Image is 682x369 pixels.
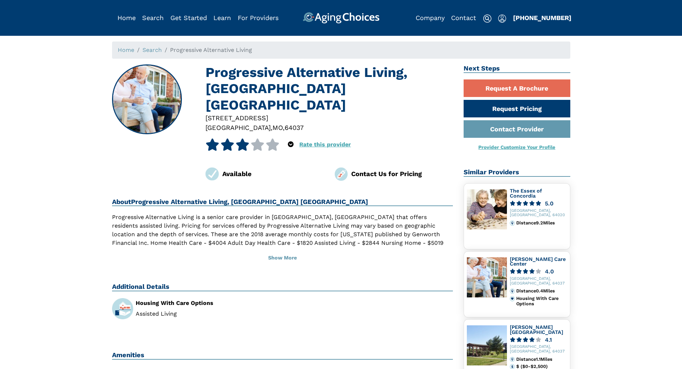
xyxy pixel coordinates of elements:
div: Popover trigger [288,139,294,151]
img: distance.svg [510,220,515,225]
div: [GEOGRAPHIC_DATA], [GEOGRAPHIC_DATA], 64020 [510,209,567,218]
img: cost.svg [510,364,515,369]
div: Contact Us for Pricing [351,169,453,179]
a: [PERSON_NAME][GEOGRAPHIC_DATA] [510,324,563,335]
div: Distance 9.2 Miles [516,220,567,225]
span: , [283,124,285,131]
h2: About Progressive Alternative Living, [GEOGRAPHIC_DATA] [GEOGRAPHIC_DATA] [112,198,453,207]
a: Contact [451,14,476,21]
a: [PHONE_NUMBER] [513,14,571,21]
h1: Progressive Alternative Living, [GEOGRAPHIC_DATA] [GEOGRAPHIC_DATA] [205,64,453,113]
div: Distance 0.4 Miles [516,288,567,293]
div: Housing With Care Options [136,300,277,306]
button: Show More [112,250,453,266]
span: [GEOGRAPHIC_DATA] [205,124,271,131]
h2: Similar Providers [464,168,570,177]
nav: breadcrumb [112,42,570,59]
div: Popover trigger [498,12,506,24]
a: [PERSON_NAME] Care Center [510,256,566,267]
div: [GEOGRAPHIC_DATA], [GEOGRAPHIC_DATA], 64037 [510,277,567,286]
a: 4.0 [510,269,567,274]
a: Search [142,14,164,21]
h2: Amenities [112,351,453,360]
h2: Additional Details [112,283,453,291]
li: Assisted Living [136,311,277,317]
a: 5.0 [510,201,567,206]
a: Contact Provider [464,120,570,138]
div: Available [222,169,324,179]
div: Distance 1.1 Miles [516,357,567,362]
img: distance.svg [510,288,515,293]
div: 64037 [285,123,304,132]
a: For Providers [238,14,279,21]
a: Rate this provider [299,141,351,148]
p: Progressive Alternative Living is a senior care provider in [GEOGRAPHIC_DATA], [GEOGRAPHIC_DATA] ... [112,213,453,256]
a: Get Started [170,14,207,21]
div: $ ($0-$2,500) [516,364,567,369]
div: [GEOGRAPHIC_DATA], [GEOGRAPHIC_DATA], 64037 [510,345,567,354]
a: The Essex of Concordia [510,188,542,199]
a: Search [142,47,162,53]
span: , [271,124,272,131]
a: Learn [213,14,231,21]
a: Request Pricing [464,100,570,117]
div: [STREET_ADDRESS] [205,113,453,123]
a: Company [416,14,445,21]
h2: Next Steps [464,64,570,73]
div: 4.1 [545,337,552,343]
img: primary.svg [510,296,515,301]
img: Progressive Alternative Living, Higginsville MO [112,65,181,134]
a: Request A Brochure [464,79,570,97]
a: Provider Customize Your Profile [478,144,555,150]
div: 4.0 [545,269,554,274]
span: Progressive Alternative Living [170,47,252,53]
img: user-icon.svg [498,14,506,23]
div: Popover trigger [142,12,164,24]
a: Home [117,14,136,21]
div: 5.0 [545,201,553,206]
div: Housing With Care Options [516,296,567,306]
img: search-icon.svg [483,14,492,23]
img: distance.svg [510,357,515,362]
span: MO [272,124,283,131]
a: 4.1 [510,337,567,343]
img: AgingChoices [303,12,379,24]
a: Home [118,47,134,53]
